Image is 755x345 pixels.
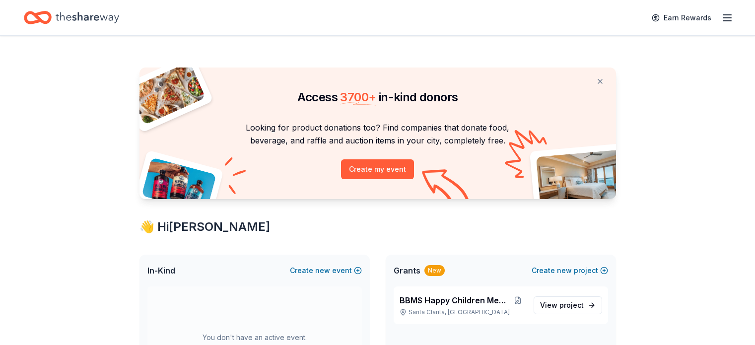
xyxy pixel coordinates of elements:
span: new [557,265,572,276]
div: 👋 Hi [PERSON_NAME] [139,219,616,235]
a: Home [24,6,119,29]
button: Create my event [341,159,414,179]
a: View project [534,296,602,314]
a: Earn Rewards [646,9,717,27]
button: Createnewproject [532,265,608,276]
span: In-Kind [147,265,175,276]
button: Createnewevent [290,265,362,276]
img: Pizza [128,62,206,125]
span: Grants [394,265,420,276]
span: View [540,299,584,311]
span: 3700 + [340,90,376,104]
img: Curvy arrow [422,169,472,207]
span: new [315,265,330,276]
p: Looking for product donations too? Find companies that donate food, beverage, and raffle and auct... [151,121,604,147]
p: Santa Clarita, [GEOGRAPHIC_DATA] [400,308,526,316]
span: project [559,301,584,309]
span: Access in-kind donors [297,90,458,104]
span: BBMS Happy Children Memorial Fund [400,294,510,306]
div: New [424,265,445,276]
